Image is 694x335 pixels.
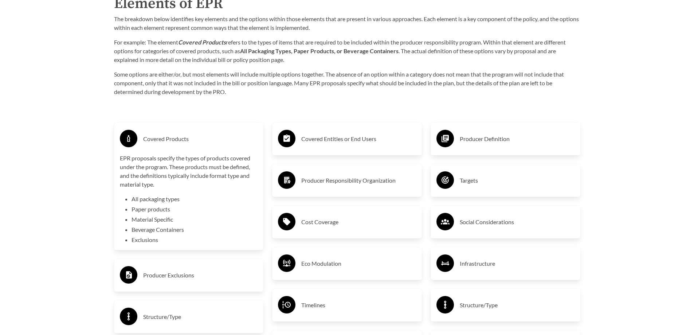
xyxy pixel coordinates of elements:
h3: Timelines [301,299,416,311]
h3: Cost Coverage [301,216,416,228]
strong: All Packaging Types, Paper Products, or Beverage Containers [240,47,399,54]
p: The breakdown below identifies key elements and the options within those elements that are presen... [114,15,580,32]
h3: Producer Definition [460,133,575,145]
h3: Targets [460,175,575,186]
li: Paper products [132,205,258,214]
li: All packaging types [132,195,258,203]
h3: Infrastructure [460,258,575,269]
li: Material Specific [132,215,258,224]
p: EPR proposals specify the types of products covered under the program. These products must be def... [120,154,258,189]
strong: Covered Products [178,39,226,46]
h3: Producer Exclusions [143,269,258,281]
h3: Covered Products [143,133,258,145]
p: Some options are either/or, but most elements will include multiple options together. The absence... [114,70,580,96]
h3: Producer Responsibility Organization [301,175,416,186]
h3: Structure/Type [143,311,258,323]
p: For example: The element refers to the types of items that are required to be included within the... [114,38,580,64]
h3: Covered Entities or End Users [301,133,416,145]
h3: Structure/Type [460,299,575,311]
h3: Eco Modulation [301,258,416,269]
h3: Social Considerations [460,216,575,228]
li: Exclusions [132,235,258,244]
li: Beverage Containers [132,225,258,234]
